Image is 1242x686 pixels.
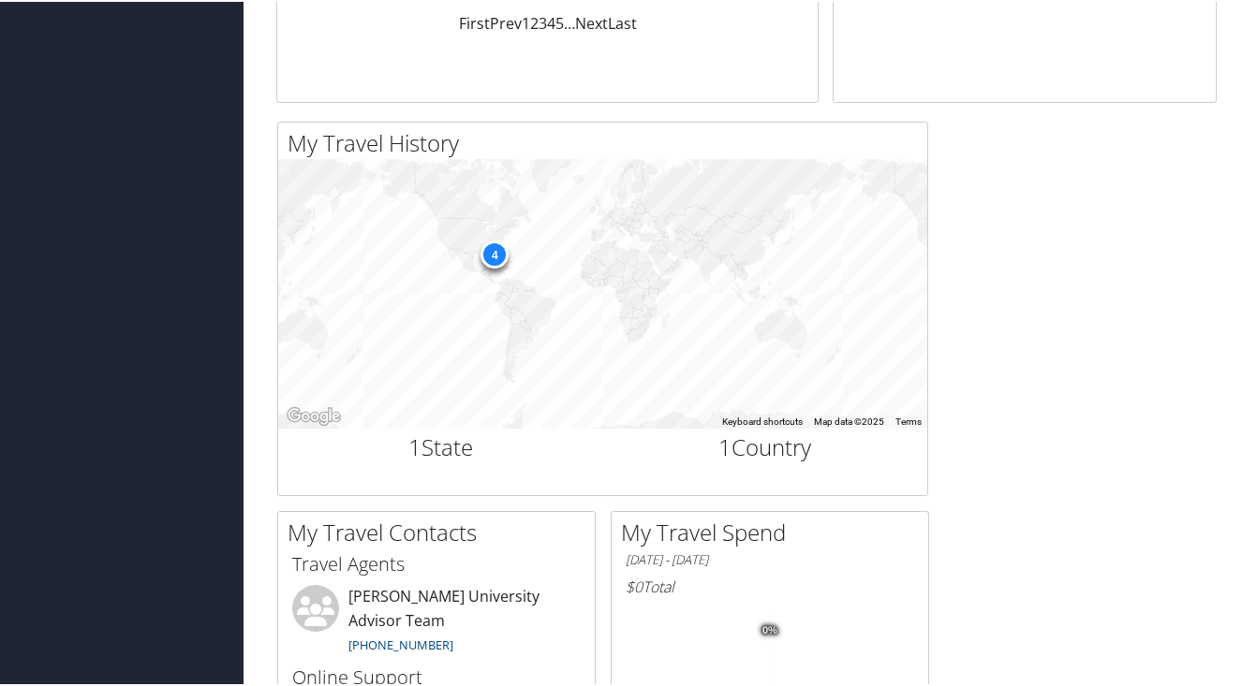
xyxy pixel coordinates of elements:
h2: State [292,430,589,461]
span: 1 [408,430,421,460]
h3: Travel Agents [292,549,581,576]
a: 3 [539,11,547,32]
a: 2 [530,11,539,32]
a: First [459,11,490,32]
h2: My Travel Contacts [288,515,595,547]
a: Open this area in Google Maps (opens a new window) [283,402,345,427]
a: [PHONE_NUMBER] [348,635,453,651]
a: 5 [555,11,564,32]
a: 4 [547,11,555,32]
a: 1 [522,11,530,32]
h6: [DATE] - [DATE] [626,549,914,567]
span: $0 [626,575,643,595]
span: 1 [718,430,732,460]
a: Terms (opens in new tab) [895,415,922,425]
a: Prev [490,11,522,32]
a: Last [608,11,637,32]
a: Next [575,11,608,32]
span: … [564,11,575,32]
img: Google [283,402,345,427]
button: Keyboard shortcuts [722,414,803,427]
h2: My Travel Spend [621,515,928,547]
span: Map data ©2025 [814,415,884,425]
h6: Total [626,575,914,595]
h2: Country [617,430,914,461]
div: 4 [481,239,509,267]
li: [PERSON_NAME] University Advisor Team [283,583,590,660]
tspan: 0% [762,623,777,635]
h2: My Travel History [288,125,927,157]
